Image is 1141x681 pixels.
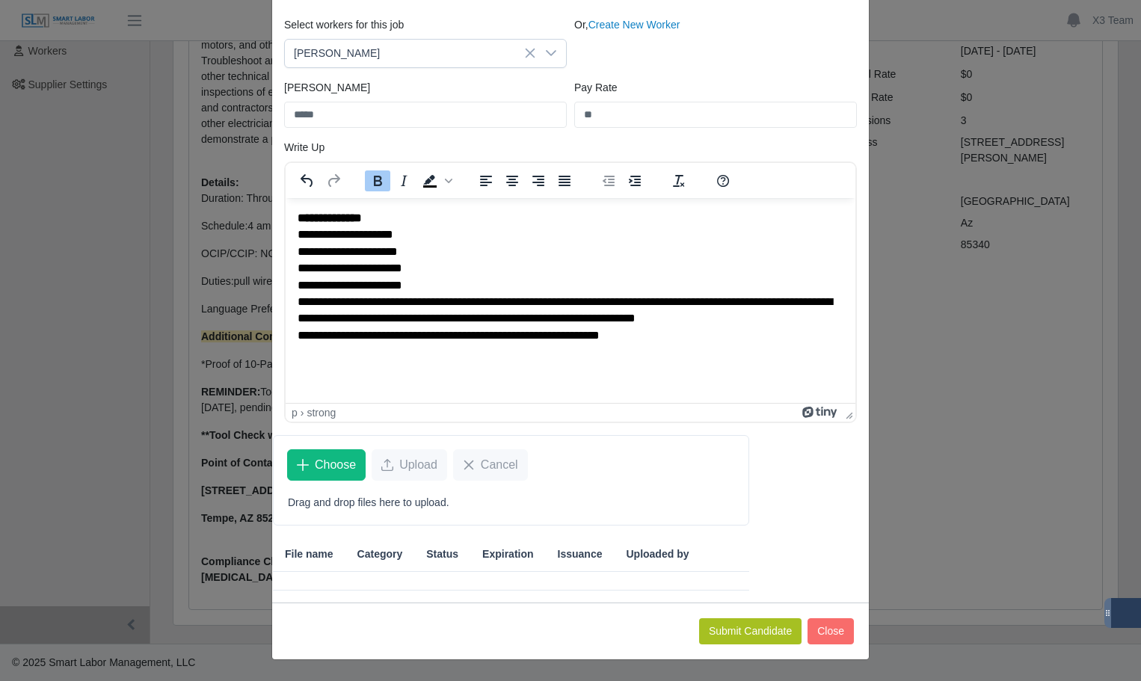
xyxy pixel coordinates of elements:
span: Status [426,546,458,562]
span: Issuance [558,546,603,562]
label: Select workers for this job [284,17,404,33]
div: p [292,407,298,419]
span: Expiration [482,546,533,562]
button: Cancel [453,449,528,481]
button: Align left [473,170,499,191]
span: Cancel [481,456,518,474]
button: Upload [372,449,447,481]
a: Create New Worker [588,19,680,31]
label: Pay Rate [574,80,618,96]
div: Or, [570,17,861,68]
div: Background color Black [417,170,455,191]
button: Justify [552,170,577,191]
button: Align right [526,170,551,191]
span: Uploaded by [626,546,689,562]
button: Redo [321,170,346,191]
label: [PERSON_NAME] [284,80,370,96]
span: Category [357,546,403,562]
button: Choose [287,449,366,481]
button: Italic [391,170,416,191]
div: strong [307,407,336,419]
button: Increase indent [622,170,648,191]
button: Bold [365,170,390,191]
button: Help [710,170,736,191]
span: Choose [315,456,356,474]
button: Align center [499,170,525,191]
button: Undo [295,170,320,191]
div: › [301,407,304,419]
button: Close [808,618,854,644]
p: Drag and drop files here to upload. [288,495,734,511]
div: Press the Up and Down arrow keys to resize the editor. [840,404,855,422]
a: Powered by Tiny [802,407,840,419]
span: File name [285,546,333,562]
button: Submit Candidate [699,618,802,644]
iframe: Rich Text Area [286,198,855,403]
span: Jesus Barragan [285,40,536,67]
button: Clear formatting [666,170,692,191]
span: Upload [399,456,437,474]
label: Write Up [284,140,325,155]
button: Decrease indent [596,170,621,191]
